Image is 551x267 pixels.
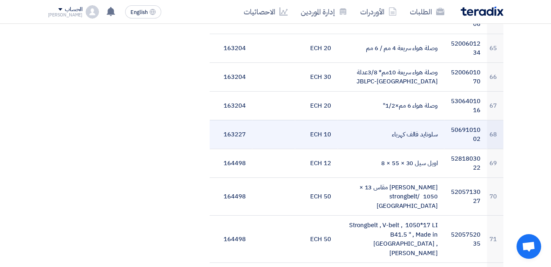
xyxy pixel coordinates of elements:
[338,91,444,120] td: وصلة هواء 6 مم×1/2"
[517,234,541,259] div: Open chat
[48,13,83,17] div: [PERSON_NAME]
[130,9,148,15] span: English
[487,120,503,149] td: 68
[403,2,451,21] a: الطلبات
[65,6,82,13] div: الحساب
[487,216,503,263] td: 71
[210,177,252,216] td: 164498
[487,62,503,91] td: 66
[294,2,354,21] a: إدارة الموردين
[354,2,403,21] a: الأوردرات
[125,5,161,18] button: English
[210,91,252,120] td: 163204
[86,5,99,18] img: profile_test.png
[338,216,444,263] td: Strongbelt , V-belt , 1050*17 LI B41.5 " , Made in [GEOGRAPHIC_DATA] , [PERSON_NAME]
[210,34,252,62] td: 163204
[338,34,444,62] td: وصلة هواء سريعة 4 مم / 6 مم
[444,34,487,62] td: 5200601234
[210,216,252,263] td: 164498
[295,120,338,149] td: 10 ECH
[461,7,503,16] img: Teradix logo
[338,62,444,91] td: وصلة هواء سريعة 10مم* 3/8عدلة JBLPC-[GEOGRAPHIC_DATA]
[237,2,294,21] a: الاحصائيات
[295,216,338,263] td: 50 ECH
[444,216,487,263] td: 5205752035
[444,120,487,149] td: 5069101002
[487,91,503,120] td: 67
[338,177,444,216] td: [PERSON_NAME] مقاس 13 × 1050 strongbelt/ [GEOGRAPHIC_DATA]
[338,120,444,149] td: سلونايد فالف كهرباء
[487,34,503,62] td: 65
[210,120,252,149] td: 163227
[295,34,338,62] td: 20 ECH
[295,62,338,91] td: 30 ECH
[210,62,252,91] td: 163204
[487,177,503,216] td: 70
[444,62,487,91] td: 5200601070
[295,91,338,120] td: 20 ECH
[487,149,503,177] td: 69
[444,149,487,177] td: 5281803022
[338,149,444,177] td: اويل سيل 30 × 55 × 8
[444,177,487,216] td: 5205713027
[210,149,252,177] td: 164498
[444,91,487,120] td: 5306401016
[295,149,338,177] td: 12 ECH
[295,177,338,216] td: 50 ECH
